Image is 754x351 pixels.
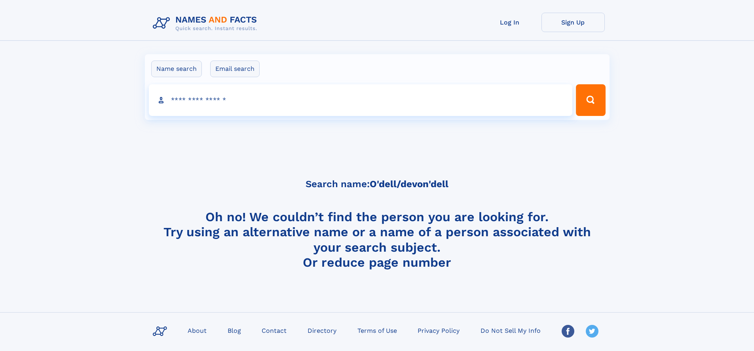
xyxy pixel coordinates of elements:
[586,325,598,338] img: Twitter
[149,84,573,116] input: search input
[541,13,605,32] a: Sign Up
[210,61,260,77] label: Email search
[576,84,605,116] button: Search Button
[151,61,202,77] label: Name search
[370,178,448,190] b: O'dell/devon'dell
[414,324,463,336] a: Privacy Policy
[306,179,448,190] h5: Search name:
[258,324,290,336] a: Contact
[354,324,400,336] a: Terms of Use
[562,325,574,338] img: Facebook
[477,324,544,336] a: Do Not Sell My Info
[478,13,541,32] a: Log In
[184,324,210,336] a: About
[150,209,605,269] h4: Oh no! We couldn’t find the person you are looking for. Try using an alternative name or a name o...
[224,324,244,336] a: Blog
[304,324,340,336] a: Directory
[150,13,264,34] img: Logo Names and Facts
